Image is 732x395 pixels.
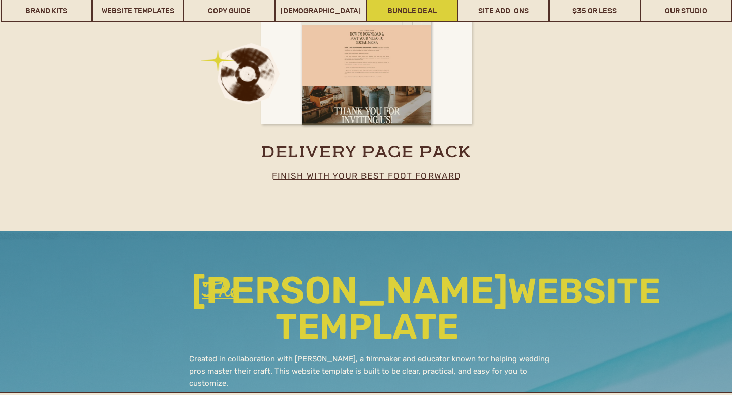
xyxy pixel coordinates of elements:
[189,353,555,380] h2: Created in collaboration with [PERSON_NAME], a filmmaker and educator known for helping wedding p...
[201,279,255,303] h3: The
[254,168,479,194] p: finish with your best foot forward
[115,124,385,174] h2: stand out
[124,92,376,128] h2: Designed to
[198,142,535,164] a: delivery page pack
[192,272,542,348] h2: website template
[124,71,376,92] h2: Built to perform
[192,268,508,313] span: [PERSON_NAME]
